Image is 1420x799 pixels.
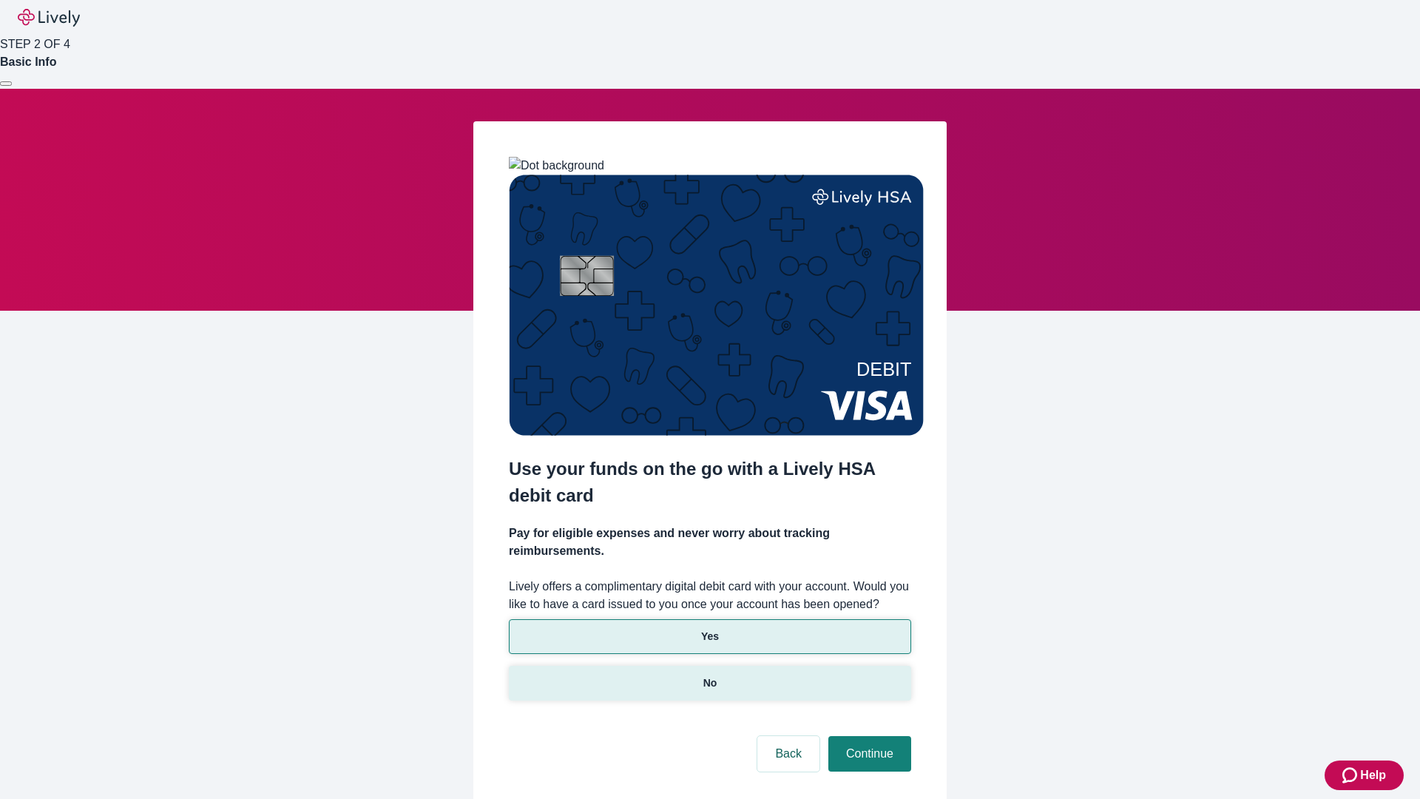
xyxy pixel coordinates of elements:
[509,578,911,613] label: Lively offers a complimentary digital debit card with your account. Would you like to have a card...
[1342,766,1360,784] svg: Zendesk support icon
[701,629,719,644] p: Yes
[1360,766,1386,784] span: Help
[509,666,911,701] button: No
[1325,761,1404,790] button: Zendesk support iconHelp
[703,675,717,691] p: No
[509,157,604,175] img: Dot background
[509,525,911,560] h4: Pay for eligible expenses and never worry about tracking reimbursements.
[828,736,911,772] button: Continue
[509,456,911,509] h2: Use your funds on the go with a Lively HSA debit card
[509,619,911,654] button: Yes
[509,175,924,436] img: Debit card
[18,9,80,27] img: Lively
[757,736,819,772] button: Back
